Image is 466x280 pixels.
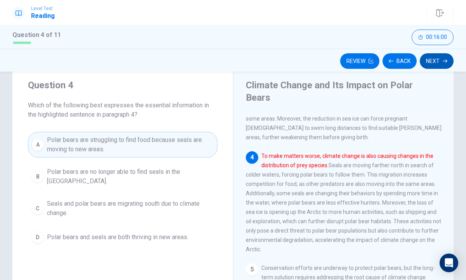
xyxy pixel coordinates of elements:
div: D [31,231,44,243]
div: Open Intercom Messenger [440,254,458,272]
button: Back [383,53,417,69]
div: B [31,170,44,183]
button: CSeals and polar bears are migrating south due to climate change. [28,196,217,221]
button: BPolar bears are no longer able to find seals in the [GEOGRAPHIC_DATA]. [28,164,217,189]
span: Polar bears and seals are both thriving in new areas. [47,233,188,242]
span: Which of the following best expresses the essential information in the highlighted sentence in pa... [28,101,217,119]
div: A [31,138,44,151]
span: Seals and polar bears are migrating south due to climate change. [47,199,214,218]
h1: Question 4 of 11 [12,30,62,40]
div: 4 [246,151,258,164]
h1: Reading [31,11,55,21]
h4: Climate Change and Its Impact on Polar Bears [246,79,439,104]
h4: Question 4 [28,79,217,91]
div: 5 [246,263,258,276]
button: 00:16:00 [412,30,454,45]
span: 00:16:00 [426,34,447,40]
span: Level Test [31,6,55,11]
font: To make matters worse, climate change is also causing changes in the distribution of prey species. [261,153,433,168]
button: Next [420,53,454,69]
div: C [31,202,44,215]
span: Polar bears are struggling to find food because seals are moving to new areas. [47,135,214,154]
span: Seals are moving farther north in search of colder waters, forcing polar bears to follow them. Th... [246,153,441,252]
button: Review [340,53,379,69]
span: Polar bears are no longer able to find seals in the [GEOGRAPHIC_DATA]. [47,167,214,186]
button: APolar bears are struggling to find food because seals are moving to new areas. [28,132,217,157]
button: DPolar bears and seals are both thriving in new areas. [28,227,217,247]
